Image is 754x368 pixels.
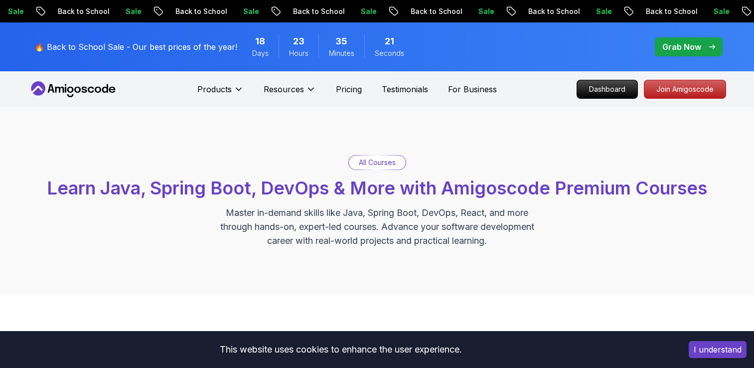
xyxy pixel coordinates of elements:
p: Master in-demand skills like Java, Spring Boot, DevOps, React, and more through hands-on, expert-... [210,206,545,248]
span: Learn Java, Spring Boot, DevOps & More with Amigoscode Premium Courses [47,177,707,199]
p: Back to School [637,6,705,16]
span: Days [252,48,269,58]
p: 🔥 Back to School Sale - Our best prices of the year! [34,41,237,53]
a: Dashboard [577,80,638,99]
p: Back to School [49,6,117,16]
p: Resources [264,83,304,95]
button: Accept cookies [689,341,747,358]
span: Hours [289,48,308,58]
a: Testimonials [382,83,428,95]
span: 21 Seconds [385,34,394,48]
a: For Business [448,83,497,95]
p: Back to School [402,6,470,16]
p: Join Amigoscode [644,80,726,98]
p: Products [197,83,232,95]
button: Resources [264,83,316,103]
div: This website uses cookies to enhance the user experience. [7,339,674,361]
p: Sale [352,6,384,16]
p: Sale [117,6,149,16]
p: Back to School [167,6,235,16]
p: Back to School [285,6,352,16]
p: Grab Now [662,41,701,53]
p: Sale [470,6,502,16]
span: 23 Hours [293,34,304,48]
p: Dashboard [577,80,637,98]
p: Back to School [520,6,588,16]
span: 18 Days [255,34,265,48]
p: All Courses [359,158,396,168]
button: Products [197,83,244,103]
span: Minutes [329,48,354,58]
p: Sale [588,6,619,16]
span: 35 Minutes [335,34,347,48]
p: Sale [705,6,737,16]
a: Pricing [336,83,362,95]
a: Join Amigoscode [644,80,726,99]
span: Seconds [375,48,404,58]
p: Sale [235,6,267,16]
